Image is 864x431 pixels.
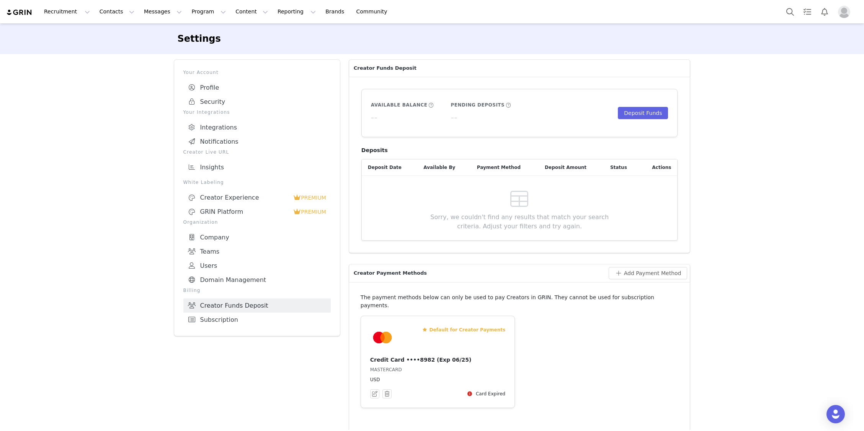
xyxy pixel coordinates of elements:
p: Your Integrations [183,109,331,116]
h5: Available Balance [371,102,428,108]
button: Deposit Funds [618,107,668,119]
div: Creator Experience [188,194,294,202]
span: Sorry, we couldn't find any results that match your search criteria. Adjust your filters and try ... [419,213,621,231]
button: Add Payment Method [609,267,688,279]
p: Creator Live URL [183,149,331,156]
button: Profile [833,6,858,18]
span: Deposit Amount [545,164,586,171]
a: Brands [321,3,351,20]
span: PREMIUM [301,209,326,215]
a: Domain Management [183,273,331,287]
div: Card Expired [476,390,505,397]
a: Creator Funds Deposit [183,298,331,313]
a: Teams [183,244,331,259]
div: Open Intercom Messenger [826,405,845,423]
h4: Deposits [361,146,678,154]
span: Status [610,164,627,171]
a: Notifications [183,134,331,149]
p: MASTERCARD [370,366,505,373]
div: Actions [639,159,678,175]
a: Insights [183,160,331,174]
a: Users [183,259,331,273]
button: Notifications [816,3,833,20]
span: PREMIUM [301,195,326,201]
button: Messages [139,3,186,20]
span: Default for Creator Payments [429,326,505,333]
img: placeholder-profile.jpg [838,6,850,18]
a: GRIN Platform PREMIUM [183,205,331,219]
a: Tasks [799,3,816,20]
p: USD [370,376,505,383]
a: Community [352,3,395,20]
div: GRIN Platform [188,208,294,216]
p: White Labeling [183,179,331,186]
span: Creator Funds Deposit [354,64,416,72]
span: Available By [423,164,455,171]
span: Creator Payment Methods [354,269,427,277]
button: Program [187,3,230,20]
h5: Pending Deposits [451,102,505,108]
button: Content [231,3,273,20]
button: Search [782,3,799,20]
h5: -- [371,111,377,125]
img: grin logo [6,9,33,16]
span: Payment Method [477,164,521,171]
p: Billing [183,287,331,294]
a: Subscription [183,313,331,327]
h5: -- [451,111,457,125]
button: Contacts [95,3,139,20]
p: Your Account [183,69,331,76]
button: Reporting [273,3,320,20]
a: Profile [183,80,331,95]
a: Integrations [183,120,331,134]
p: Organization [183,219,331,226]
p: The payment methods below can only be used to pay Creators in GRIN. They cannot be used for subsc... [361,293,679,310]
a: Creator Experience PREMIUM [183,190,331,205]
button: Recruitment [39,3,95,20]
a: Security [183,95,331,109]
h4: Credit Card ••••8982 (Exp 06/25) [370,356,472,364]
span: Deposit Date [368,164,402,171]
a: Company [183,230,331,244]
